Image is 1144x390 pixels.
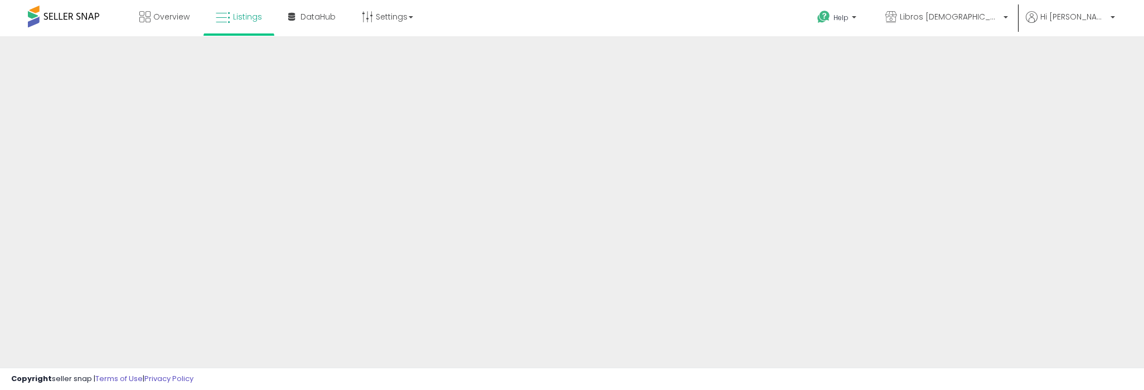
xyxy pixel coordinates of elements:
i: Get Help [817,10,831,24]
a: Privacy Policy [144,373,193,384]
span: Overview [153,11,190,22]
strong: Copyright [11,373,52,384]
a: Hi [PERSON_NAME] [1026,11,1115,36]
span: Help [833,13,849,22]
span: Hi [PERSON_NAME] [1040,11,1107,22]
span: Listings [233,11,262,22]
a: Help [808,2,867,36]
span: Libros [DEMOGRAPHIC_DATA] [900,11,1000,22]
span: DataHub [300,11,336,22]
div: seller snap | | [11,374,193,384]
a: Terms of Use [95,373,143,384]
